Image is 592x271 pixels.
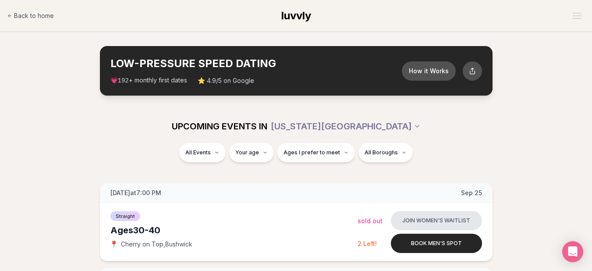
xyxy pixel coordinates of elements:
[229,143,274,162] button: Your age
[118,77,129,84] span: 192
[402,61,456,81] button: How it Works
[562,241,583,262] div: Open Intercom Messenger
[277,143,355,162] button: Ages I prefer to meet
[365,149,398,156] span: All Boroughs
[121,240,192,249] span: Cherry on Top , Bushwick
[281,9,311,23] a: luvvly
[235,149,259,156] span: Your age
[7,7,54,25] a: Back to home
[461,189,482,197] span: Sep 25
[110,189,161,197] span: [DATE] at 7:00 PM
[271,117,421,136] button: [US_STATE][GEOGRAPHIC_DATA]
[358,240,377,247] span: 2 Left!
[569,9,585,22] button: Open menu
[110,224,358,236] div: Ages 30-40
[14,11,54,20] span: Back to home
[281,9,311,22] span: luvvly
[185,149,211,156] span: All Events
[110,57,402,71] h2: LOW-PRESSURE SPEED DATING
[358,143,413,162] button: All Boroughs
[110,211,140,221] span: Straight
[172,120,267,132] span: UPCOMING EVENTS IN
[391,234,482,253] button: Book men's spot
[198,76,254,85] span: ⭐ 4.9/5 on Google
[284,149,340,156] span: Ages I prefer to meet
[358,217,383,225] span: Sold Out
[391,211,482,230] button: Join women's waitlist
[110,76,187,85] span: 💗 + monthly first dates
[110,241,117,248] span: 📍
[179,143,226,162] button: All Events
